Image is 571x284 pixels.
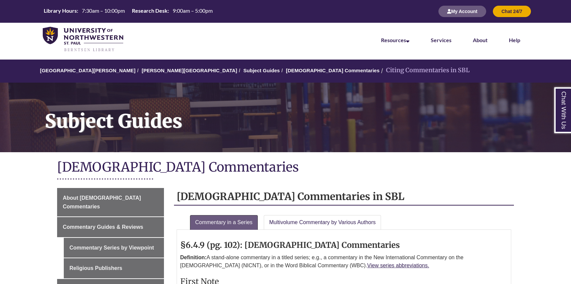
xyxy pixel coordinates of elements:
[40,68,136,73] a: [GEOGRAPHIC_DATA][PERSON_NAME]
[142,68,237,73] a: [PERSON_NAME][GEOGRAPHIC_DATA]
[64,238,164,258] a: Commentary Series by Viewpoint
[438,8,486,14] a: My Account
[41,7,215,15] table: Hours Today
[379,66,469,75] li: Citing Commentaries in SBL
[63,195,141,209] span: About [DEMOGRAPHIC_DATA] Commentaries
[438,6,486,17] button: My Account
[129,7,170,14] th: Research Desk:
[57,188,164,216] a: About [DEMOGRAPHIC_DATA] Commentaries
[493,6,531,17] button: Chat 24/7
[174,188,514,206] h2: [DEMOGRAPHIC_DATA] Commentaries in SBL
[41,7,215,16] a: Hours Today
[64,258,164,278] a: Religious Publishers
[509,37,520,43] a: Help
[473,37,488,43] a: About
[431,37,451,43] a: Services
[173,7,213,14] span: 9:00am – 5:00pm
[493,8,531,14] a: Chat 24/7
[264,215,381,230] a: Multivolume Commentary by Various Authors
[243,68,280,73] a: Subject Guides
[180,254,508,270] p: A stand-alone commentary in a titled series; e.g., a commentary in the New International Commenta...
[37,83,571,144] h1: Subject Guides
[57,159,514,177] h1: [DEMOGRAPHIC_DATA] Commentaries
[190,215,258,230] a: Commentary in a Series
[381,37,409,43] a: Resources
[41,7,79,14] th: Library Hours:
[180,255,207,260] strong: Definition:
[57,217,164,237] a: Commentary Guides & Reviews
[286,68,379,73] a: [DEMOGRAPHIC_DATA] Commentaries
[180,240,400,250] strong: §6.4.9 (pg. 102): [DEMOGRAPHIC_DATA] Commentaries
[82,7,125,14] span: 7:30am – 10:00pm
[367,263,429,268] a: View series abbreviations.
[63,224,143,230] span: Commentary Guides & Reviews
[43,27,123,52] img: UNWSP Library Logo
